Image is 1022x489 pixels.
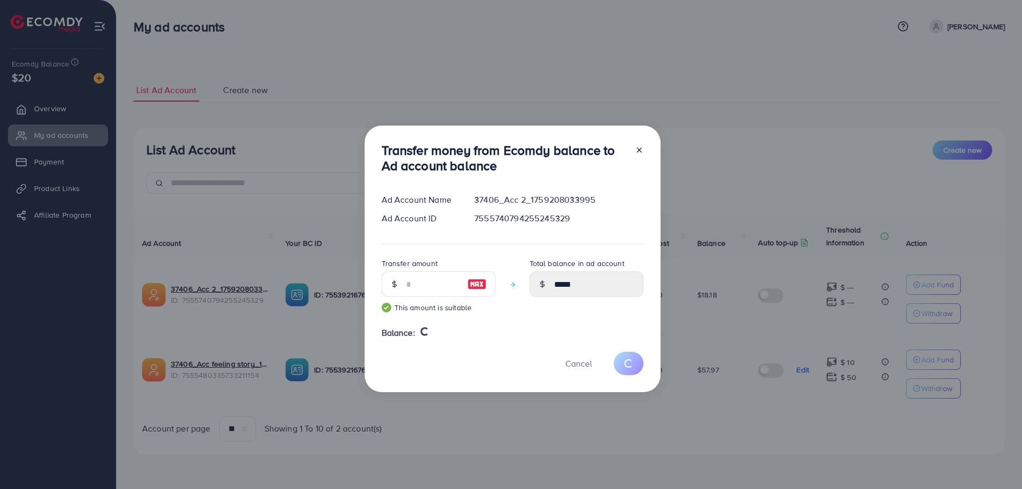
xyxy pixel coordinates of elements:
[373,212,466,225] div: Ad Account ID
[382,327,415,339] span: Balance:
[530,258,624,269] label: Total balance in ad account
[382,302,496,313] small: This amount is suitable
[382,303,391,312] img: guide
[565,358,592,369] span: Cancel
[466,194,652,206] div: 37406_Acc 2_1759208033995
[382,143,627,173] h3: Transfer money from Ecomdy balance to Ad account balance
[373,194,466,206] div: Ad Account Name
[382,258,438,269] label: Transfer amount
[977,441,1014,481] iframe: Chat
[466,212,652,225] div: 7555740794255245329
[552,352,605,375] button: Cancel
[467,278,487,291] img: image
